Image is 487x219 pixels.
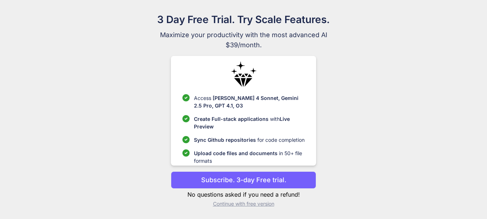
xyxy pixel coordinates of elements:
p: Continue with free version [171,200,316,207]
span: [PERSON_NAME] 4 Sonnet, Gemini 2.5 Pro, GPT 4.1, O3 [194,95,298,109]
img: checklist [182,94,190,101]
span: $39/month. [123,40,365,50]
p: Access [194,94,305,109]
img: checklist [182,149,190,157]
img: checklist [182,115,190,122]
p: for code completion [194,136,305,144]
h1: 3 Day Free Trial. Try Scale Features. [123,12,365,27]
span: Sync Github repositories [194,137,256,143]
button: Subscribe. 3-day Free trial. [171,171,316,189]
p: No questions asked if you need a refund! [171,190,316,199]
span: Upload code files and documents [194,150,278,156]
p: with [194,115,305,130]
span: Create Full-stack applications [194,116,270,122]
img: checklist [182,136,190,143]
p: in 50+ file formats [194,149,305,165]
p: Subscribe. 3-day Free trial. [201,175,286,185]
span: Maximize your productivity with the most advanced AI [123,30,365,40]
